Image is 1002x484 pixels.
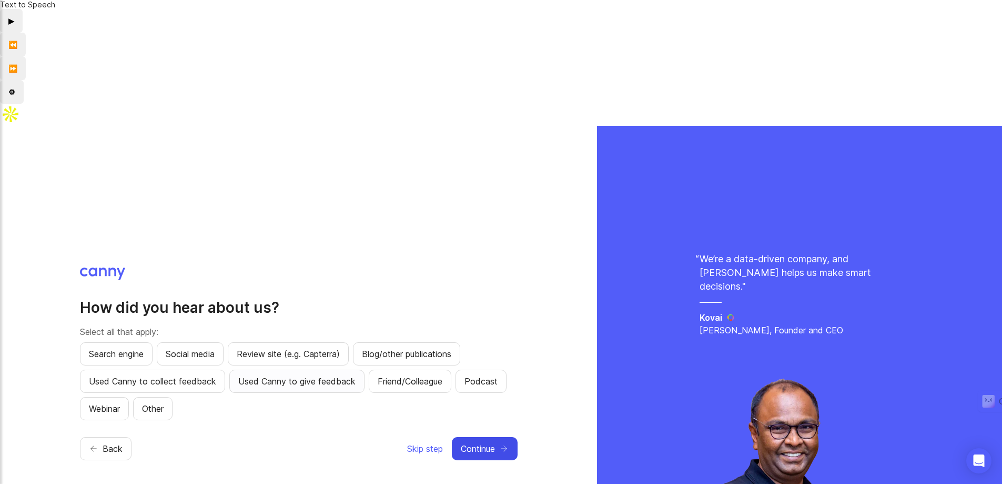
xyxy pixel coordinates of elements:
[700,252,899,293] p: We’re a data-driven company, and [PERSON_NAME] helps us make smart decisions. "
[80,298,518,317] h2: How did you hear about us?
[378,375,442,388] span: Friend/Colleague
[452,437,518,460] button: Continue
[157,342,224,366] button: Social media
[407,437,443,460] button: Skip step
[80,437,131,460] button: Back
[461,442,495,455] span: Continue
[362,348,451,360] span: Blog/other publications
[237,348,340,360] span: Review site (e.g. Capterra)
[80,397,129,420] button: Webinar
[228,342,349,366] button: Review site (e.g. Capterra)
[80,342,153,366] button: Search engine
[369,370,451,393] button: Friend/Colleague
[166,348,215,360] span: Social media
[89,402,120,415] span: Webinar
[407,442,443,455] span: Skip step
[966,448,991,473] div: Open Intercom Messenger
[726,313,735,322] img: Kovai logo
[353,342,460,366] button: Blog/other publications
[700,324,899,337] p: [PERSON_NAME], Founder and CEO
[80,268,126,280] img: Canny logo
[89,375,216,388] span: Used Canny to collect feedback
[700,311,722,324] h5: Kovai
[80,325,518,338] p: Select all that apply:
[229,370,365,393] button: Used Canny to give feedback
[238,375,356,388] span: Used Canny to give feedback
[133,397,173,420] button: Other
[103,442,123,455] span: Back
[464,375,498,388] span: Podcast
[142,402,164,415] span: Other
[80,370,225,393] button: Used Canny to collect feedback
[456,370,507,393] button: Podcast
[89,348,144,360] span: Search engine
